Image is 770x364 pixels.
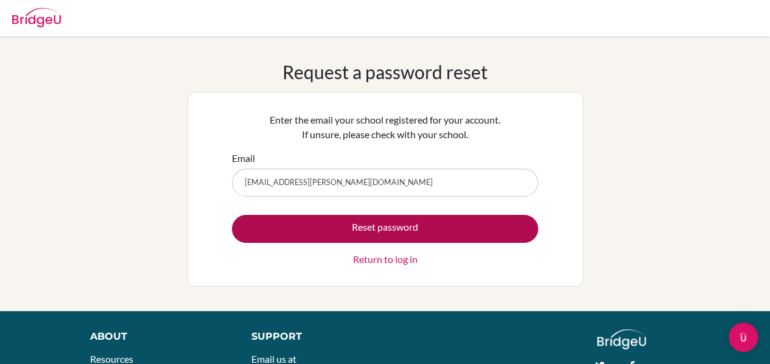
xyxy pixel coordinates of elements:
img: Bridge-U [12,8,61,27]
a: Return to log in [353,252,418,267]
div: Support [251,329,373,344]
div: Open Intercom Messenger [729,323,758,352]
div: About [90,329,224,344]
label: Email [232,151,255,166]
p: Enter the email your school registered for your account. If unsure, please check with your school. [232,113,538,142]
img: logo_white@2x-f4f0deed5e89b7ecb1c2cc34c3e3d731f90f0f143d5ea2071677605dd97b5244.png [597,329,646,349]
button: Reset password [232,215,538,243]
h1: Request a password reset [282,61,488,83]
